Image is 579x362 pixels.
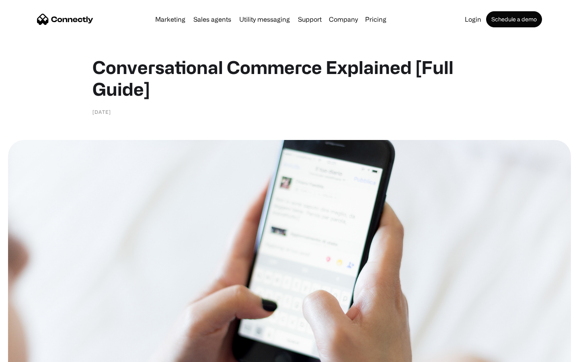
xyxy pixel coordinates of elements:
a: Sales agents [190,16,234,23]
h1: Conversational Commerce Explained [Full Guide] [92,56,487,100]
a: Utility messaging [236,16,293,23]
a: Pricing [362,16,390,23]
a: Schedule a demo [486,11,542,27]
ul: Language list [16,348,48,359]
a: Login [462,16,485,23]
div: [DATE] [92,108,111,116]
aside: Language selected: English [8,348,48,359]
a: Marketing [152,16,189,23]
a: Support [295,16,325,23]
div: Company [329,14,358,25]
